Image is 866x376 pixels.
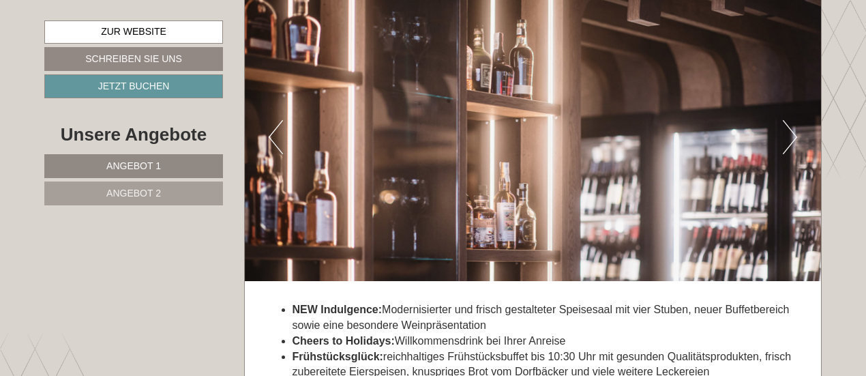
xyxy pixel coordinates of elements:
[293,304,790,331] span: Modernisierter und frisch gestalteter Speisesaal mit vier Stuben, neuer Buffetbereich sowie eine ...
[293,304,383,315] span: NEW Indulgence:
[783,120,797,154] button: Next
[44,122,223,147] div: Unsere Angebote
[269,120,283,154] button: Previous
[106,188,161,199] span: Angebot 2
[44,20,223,44] a: Zur Website
[106,160,161,171] span: Angebot 1
[44,74,223,98] a: Jetzt buchen
[293,335,395,347] strong: Cheers to Holidays:
[44,47,223,71] a: Schreiben Sie uns
[293,351,383,362] strong: Frühstücksglück:
[293,335,566,347] span: Willkommensdrink bei Ihrer Anreise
